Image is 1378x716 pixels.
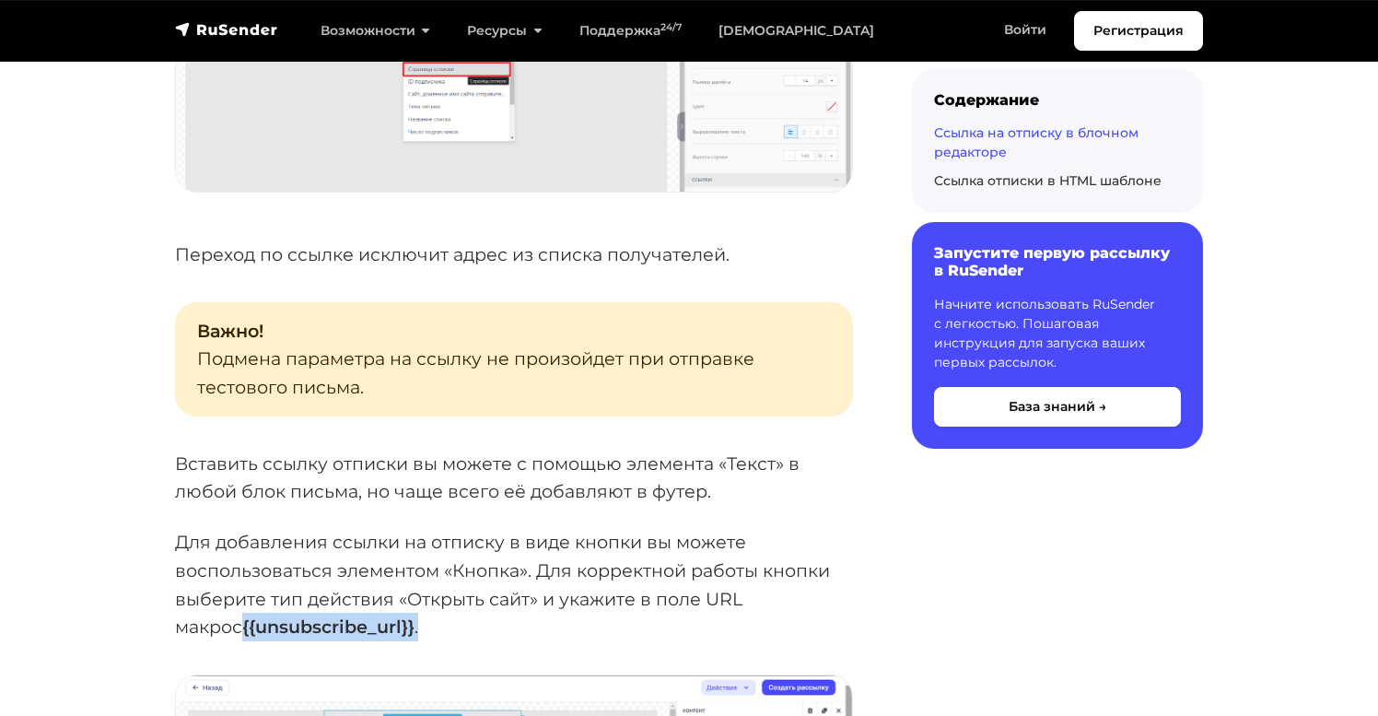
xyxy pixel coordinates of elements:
strong: {{unsubscribe_url}} [242,616,415,638]
p: Начните использовать RuSender с легкостью. Пошаговая инструкция для запуска ваших первых рассылок. [934,295,1181,372]
div: Содержание [934,91,1181,109]
p: Подмена параметра на ссылку не произойдет при отправке тестового письма. [175,302,853,417]
a: Возможности [302,12,449,50]
p: Переход по ссылке исключит адрес из списка получателей. [175,241,853,269]
a: Ресурсы [449,12,560,50]
a: Поддержка24/7 [561,12,700,50]
h6: Запустите первую рассылку в RuSender [934,244,1181,279]
a: Регистрация [1074,11,1203,51]
a: Запустите первую рассылку в RuSender Начните использовать RuSender с легкостью. Пошаговая инструк... [912,222,1203,448]
p: Для добавления ссылки на отписку в виде кнопки вы можете воспользоваться элементом «Кнопка». Для ... [175,528,853,641]
sup: 24/7 [660,21,682,33]
p: Вставить ссылку отписки вы можете с помощью элемента «Текст» в любой блок письма, но чаще всего е... [175,450,853,506]
a: [DEMOGRAPHIC_DATA] [700,12,893,50]
a: Войти [986,11,1065,49]
button: База знаний → [934,387,1181,427]
a: Ссылка отписки в HTML шаблоне [934,172,1162,189]
strong: Важно! [197,320,263,342]
a: Ссылка на отписку в блочном редакторе [934,124,1139,160]
img: RuSender [175,20,278,39]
